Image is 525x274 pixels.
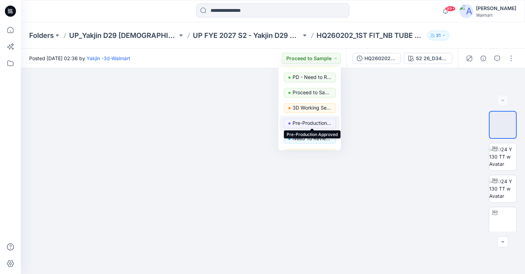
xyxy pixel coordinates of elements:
img: avatar [459,4,473,18]
p: PD - Need to Review Cost [293,73,331,82]
div: HQ260202_1ST FIT_NB TUBE TOP SKORT SET [364,55,396,62]
p: Pre-Production Approved [293,119,331,128]
p: HQ260202_1ST FIT_NB TUBE TOP SKORT SET [317,31,425,40]
img: 2024 Y 130 TT w Avatar [489,146,516,168]
span: 99+ [445,6,456,11]
a: Folders [29,31,54,40]
p: Missing Information [293,149,331,158]
p: 3D Working Session - Need to Review [293,103,331,112]
div: Walmart [476,13,516,18]
p: Proceed to Sample [293,88,331,97]
a: UP_Yakjin D29 [DEMOGRAPHIC_DATA] Sleep [69,31,178,40]
span: Posted [DATE] 02:36 by [29,55,130,62]
button: 31 [427,31,449,40]
div: [PERSON_NAME] [476,4,516,13]
button: S2 26_D34_NB_DITSY FLORAL 3 v1 rptcc_CW20_LIGHT BIRCH_WM [404,53,452,64]
button: Details [478,53,489,64]
a: UP FYE 2027 S2 - Yakjin D29 NOBO [DEMOGRAPHIC_DATA] Sleepwear [193,31,301,40]
img: 2024 Y 130 TT w Avatar [489,178,516,200]
div: S2 26_D34_NB_DITSY FLORAL 3 v1 rptcc_CW20_LIGHT BIRCH_WM [416,55,448,62]
button: HQ260202_1ST FIT_NB TUBE TOP SKORT SET [352,53,401,64]
p: Need To Review - Design/PD/Tech [293,134,331,143]
a: Yakjin -3d-Walmart [87,55,130,61]
p: 31 [436,32,441,39]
